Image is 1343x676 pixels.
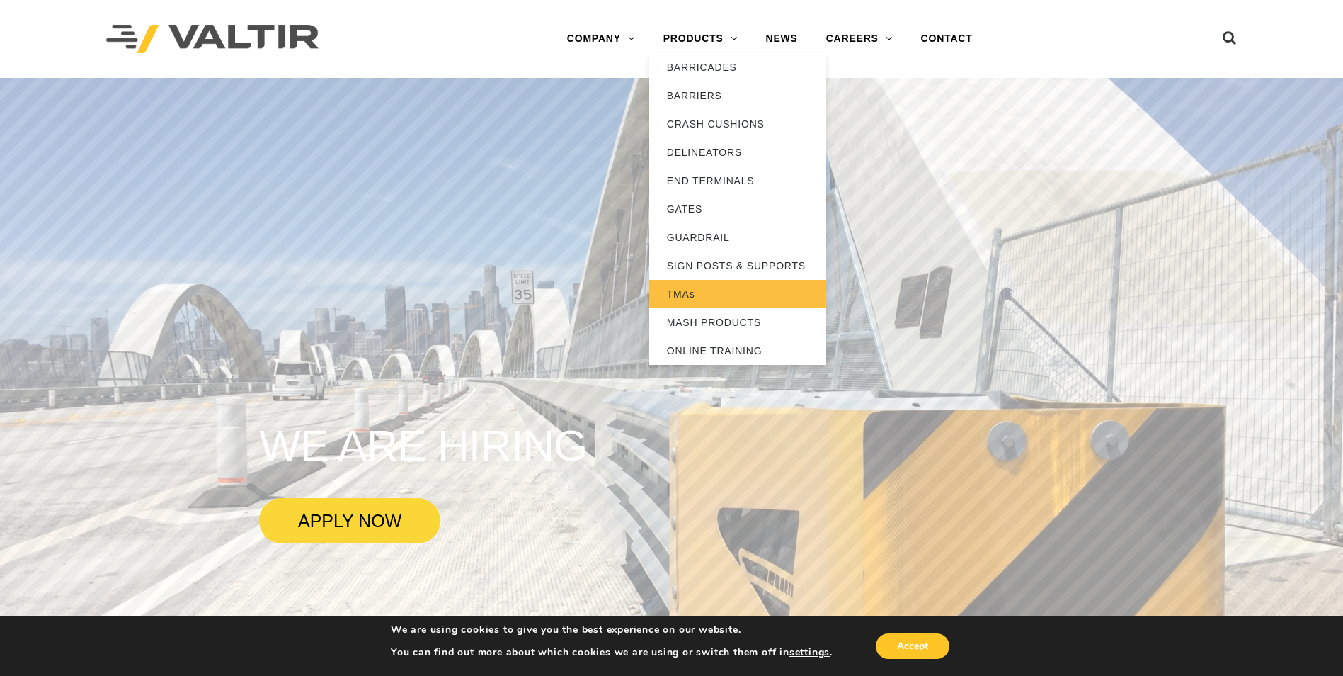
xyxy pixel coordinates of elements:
a: MASH PRODUCTS [649,308,826,337]
a: GATES [649,195,826,223]
a: COMPANY [553,25,649,53]
rs-layer: WE ARE HIRING [259,422,587,469]
a: GUARDRAIL [649,223,826,252]
a: TMAs [649,280,826,308]
p: You can find out more about which cookies we are using or switch them off in . [391,646,833,659]
a: SIGN POSTS & SUPPORTS [649,252,826,280]
button: settings [789,646,830,659]
a: BARRIERS [649,81,826,110]
a: CONTACT [907,25,987,53]
a: ONLINE TRAINING [649,337,826,365]
button: Accept [876,633,949,659]
a: DELINEATORS [649,138,826,167]
a: BARRICADES [649,53,826,81]
p: We are using cookies to give you the best experience on our website. [391,624,833,636]
a: CRASH CUSHIONS [649,110,826,138]
a: PRODUCTS [649,25,752,53]
a: END TERMINALS [649,167,826,195]
img: Valtir [106,25,319,54]
a: CAREERS [812,25,907,53]
a: APPLY NOW [259,498,440,543]
a: NEWS [752,25,812,53]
